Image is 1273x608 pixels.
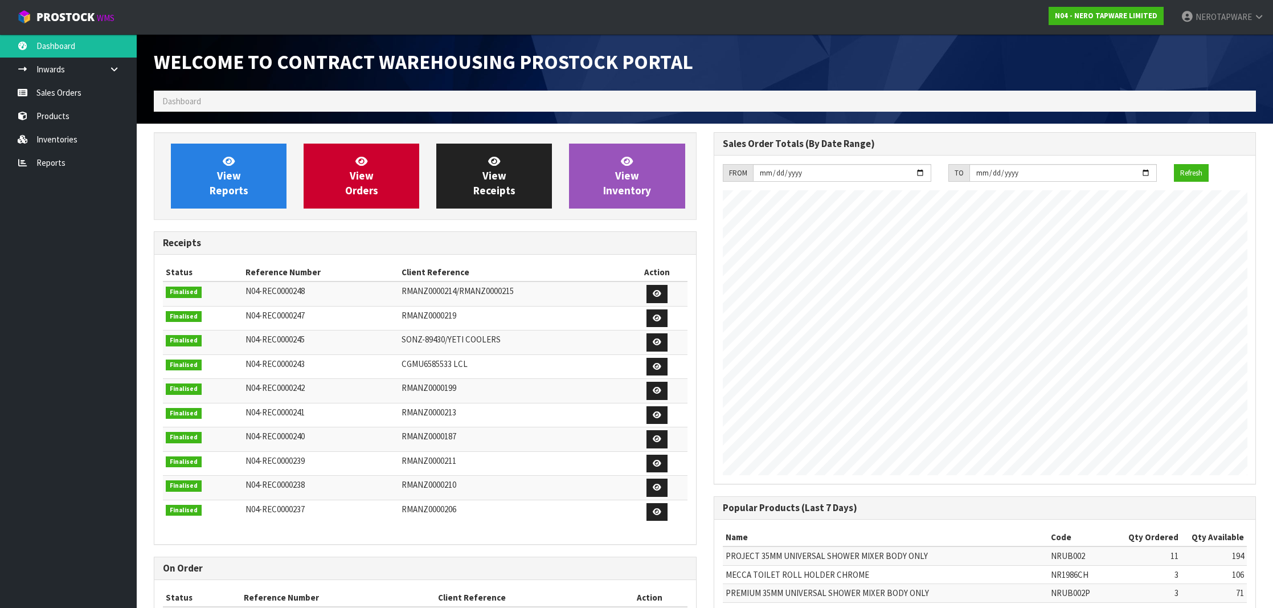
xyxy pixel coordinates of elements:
span: N04-REC0000245 [245,334,305,345]
span: CGMU6585533 LCL [402,358,468,369]
span: Finalised [166,383,202,395]
span: RMANZ0000187 [402,431,456,442]
a: ViewInventory [569,144,685,209]
span: N04-REC0000247 [245,310,305,321]
td: 106 [1181,565,1247,583]
span: RMANZ0000210 [402,479,456,490]
h3: Sales Order Totals (By Date Range) [723,138,1247,149]
span: N04-REC0000240 [245,431,305,442]
th: Client Reference [399,263,627,281]
th: Client Reference [435,589,612,607]
span: Welcome to Contract Warehousing ProStock Portal [154,49,693,75]
span: Finalised [166,360,202,371]
h3: Receipts [163,238,687,248]
span: Finalised [166,480,202,492]
span: N04-REC0000243 [245,358,305,369]
td: MECCA TOILET ROLL HOLDER CHROME [723,565,1049,583]
strong: N04 - NERO TAPWARE LIMITED [1055,11,1157,21]
span: ProStock [36,10,95,25]
th: Reference Number [243,263,399,281]
span: RMANZ0000213 [402,407,456,418]
span: View Inventory [603,154,651,197]
span: RMANZ0000219 [402,310,456,321]
td: 3 [1119,565,1181,583]
th: Code [1048,528,1119,546]
td: 194 [1181,546,1247,565]
th: Qty Ordered [1119,528,1181,546]
span: N04-REC0000248 [245,285,305,296]
span: View Reports [210,154,248,197]
span: N04-REC0000241 [245,407,305,418]
span: SONZ-89430/YETI COOLERS [402,334,501,345]
a: ViewReceipts [436,144,552,209]
div: TO [948,164,969,182]
span: Dashboard [162,96,201,107]
a: ViewReports [171,144,286,209]
span: Finalised [166,432,202,443]
th: Qty Available [1181,528,1247,546]
span: N04-REC0000237 [245,504,305,515]
span: N04-REC0000239 [245,455,305,466]
span: RMANZ0000214/RMANZ0000215 [402,285,514,296]
span: NEROTAPWARE [1196,11,1252,22]
td: NRUB002 [1048,546,1119,565]
div: FROM [723,164,753,182]
td: PROJECT 35MM UNIVERSAL SHOWER MIXER BODY ONLY [723,546,1049,565]
h3: Popular Products (Last 7 Days) [723,503,1247,513]
td: NR1986CH [1048,565,1119,583]
td: 71 [1181,584,1247,602]
span: Finalised [166,335,202,346]
span: View Receipts [473,154,515,197]
span: Finalised [166,505,202,516]
span: Finalised [166,456,202,468]
th: Reference Number [241,589,435,607]
span: RMANZ0000206 [402,504,456,515]
td: PREMIUM 35MM UNIVERSAL SHOWER MIXER BODY ONLY [723,584,1049,602]
td: 3 [1119,584,1181,602]
span: N04-REC0000238 [245,479,305,490]
span: Finalised [166,408,202,419]
span: Finalised [166,311,202,323]
button: Refresh [1174,164,1209,182]
span: View Orders [345,154,378,197]
th: Name [723,528,1049,546]
h3: On Order [163,563,687,574]
span: RMANZ0000199 [402,382,456,393]
a: ViewOrders [304,144,419,209]
th: Action [627,263,687,281]
th: Status [163,589,241,607]
th: Status [163,263,243,281]
th: Action [612,589,687,607]
span: N04-REC0000242 [245,382,305,393]
td: NRUB002P [1048,584,1119,602]
td: 11 [1119,546,1181,565]
span: RMANZ0000211 [402,455,456,466]
span: Finalised [166,287,202,298]
img: cube-alt.png [17,10,31,24]
small: WMS [97,13,114,23]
